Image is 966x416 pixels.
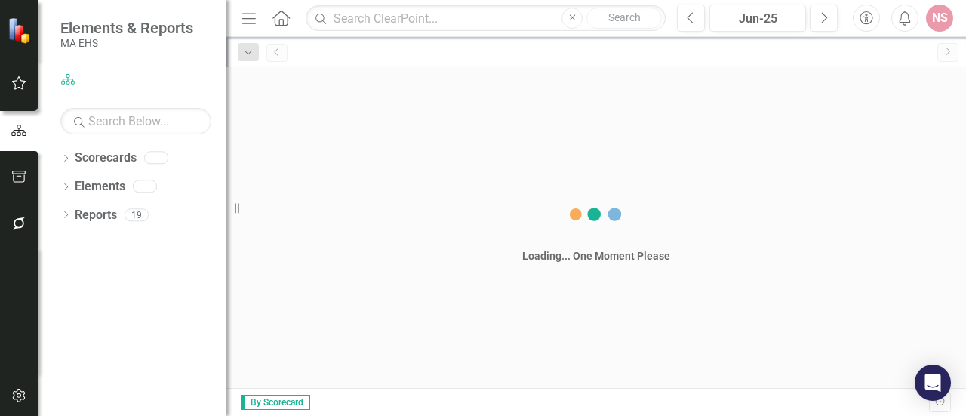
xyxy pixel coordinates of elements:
[915,365,951,401] div: Open Intercom Messenger
[926,5,953,32] button: NS
[709,5,806,32] button: Jun-25
[75,207,117,224] a: Reports
[60,37,193,49] small: MA EHS
[60,19,193,37] span: Elements & Reports
[8,17,34,44] img: ClearPoint Strategy
[715,10,801,28] div: Jun-25
[586,8,662,29] button: Search
[241,395,310,410] span: By Scorecard
[306,5,666,32] input: Search ClearPoint...
[608,11,641,23] span: Search
[75,178,125,196] a: Elements
[522,248,670,263] div: Loading... One Moment Please
[75,149,137,167] a: Scorecards
[60,108,211,134] input: Search Below...
[125,208,149,221] div: 19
